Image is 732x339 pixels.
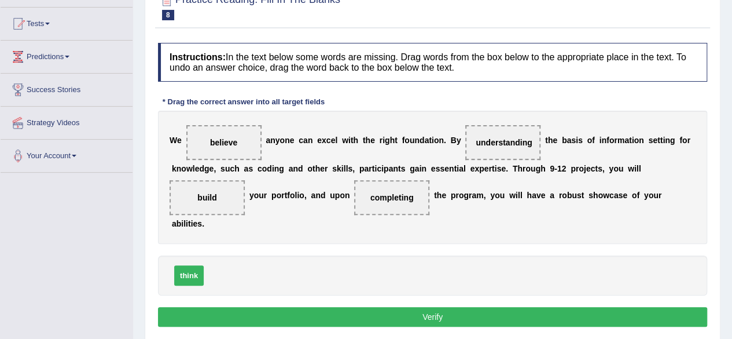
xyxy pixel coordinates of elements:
[599,136,602,145] b: i
[550,164,554,173] b: 9
[249,191,254,200] b: y
[279,164,284,173] b: g
[186,125,262,160] span: Drop target
[335,136,337,145] b: l
[632,136,634,145] b: i
[609,136,615,145] b: o
[639,164,641,173] b: l
[351,136,354,145] b: t
[195,164,200,173] b: e
[442,191,446,200] b: e
[404,136,410,145] b: o
[370,193,414,202] span: completing
[170,180,245,215] span: Drop target
[429,136,432,145] b: t
[523,164,525,173] b: r
[372,164,375,173] b: t
[382,136,385,145] b: i
[562,164,567,173] b: 2
[158,307,707,327] button: Verify
[410,164,415,173] b: g
[421,164,426,173] b: n
[258,164,262,173] b: c
[670,136,675,145] b: g
[634,136,639,145] b: o
[492,164,495,173] b: t
[632,191,637,200] b: o
[186,219,188,228] b: i
[381,164,384,173] b: i
[197,193,216,202] span: build
[525,164,531,173] b: o
[388,164,393,173] b: a
[653,136,657,145] b: e
[501,164,506,173] b: e
[270,136,275,145] b: n
[550,191,554,200] b: a
[289,164,293,173] b: a
[451,136,457,145] b: B
[495,191,500,200] b: o
[536,191,541,200] b: v
[513,164,518,173] b: T
[571,136,576,145] b: s
[424,136,429,145] b: a
[384,164,389,173] b: p
[531,164,536,173] b: u
[277,191,282,200] b: o
[500,191,505,200] b: u
[577,191,582,200] b: s
[307,164,312,173] b: o
[455,191,458,200] b: r
[476,191,483,200] b: m
[274,164,279,173] b: n
[592,136,595,145] b: f
[593,191,598,200] b: h
[230,164,234,173] b: c
[469,191,472,200] b: r
[248,164,253,173] b: s
[359,164,365,173] b: p
[326,136,331,145] b: c
[598,164,602,173] b: s
[484,191,486,200] b: ,
[162,10,174,20] span: 8
[449,164,454,173] b: n
[299,136,303,145] b: c
[271,191,277,200] b: p
[290,191,295,200] b: o
[659,191,661,200] b: r
[459,191,464,200] b: o
[639,136,644,145] b: n
[687,136,690,145] b: r
[459,164,464,173] b: a
[562,136,567,145] b: b
[311,191,315,200] b: a
[517,164,523,173] b: h
[285,191,288,200] b: t
[312,164,315,173] b: t
[364,164,369,173] b: a
[595,164,598,173] b: t
[259,191,264,200] b: u
[341,164,344,173] b: i
[648,136,653,145] b: s
[209,164,214,173] b: e
[619,164,624,173] b: u
[402,136,405,145] b: f
[571,164,576,173] b: p
[527,191,532,200] b: h
[293,164,298,173] b: n
[488,164,491,173] b: r
[484,164,489,173] b: e
[332,164,337,173] b: s
[172,164,176,173] b: k
[557,164,562,173] b: 1
[183,219,186,228] b: l
[465,125,540,160] span: Drop target
[321,191,326,200] b: d
[295,191,297,200] b: l
[369,164,371,173] b: r
[457,136,461,145] b: y
[474,164,479,173] b: x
